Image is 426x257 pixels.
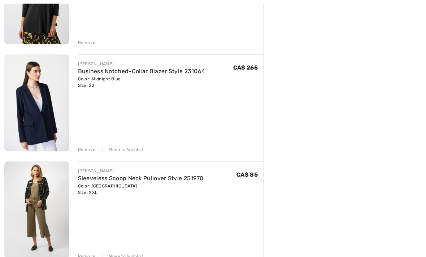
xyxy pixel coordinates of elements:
[78,68,205,75] a: Business Notched-Collar Blazer Style 231064
[78,168,204,174] div: [PERSON_NAME]
[236,171,258,178] span: CA$ 85
[78,39,96,46] div: Remove
[78,183,204,196] div: Color: [GEOGRAPHIC_DATA] Size: XXL
[233,64,258,71] span: CA$ 265
[4,54,69,151] img: Business Notched-Collar Blazer Style 231064
[78,61,205,67] div: [PERSON_NAME]
[103,146,144,153] div: Move to Wishlist
[78,146,96,153] div: Remove
[78,175,204,182] a: Sleeveless Scoop Neck Pullover Style 251970
[78,76,205,89] div: Color: Midnight Blue Size: 22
